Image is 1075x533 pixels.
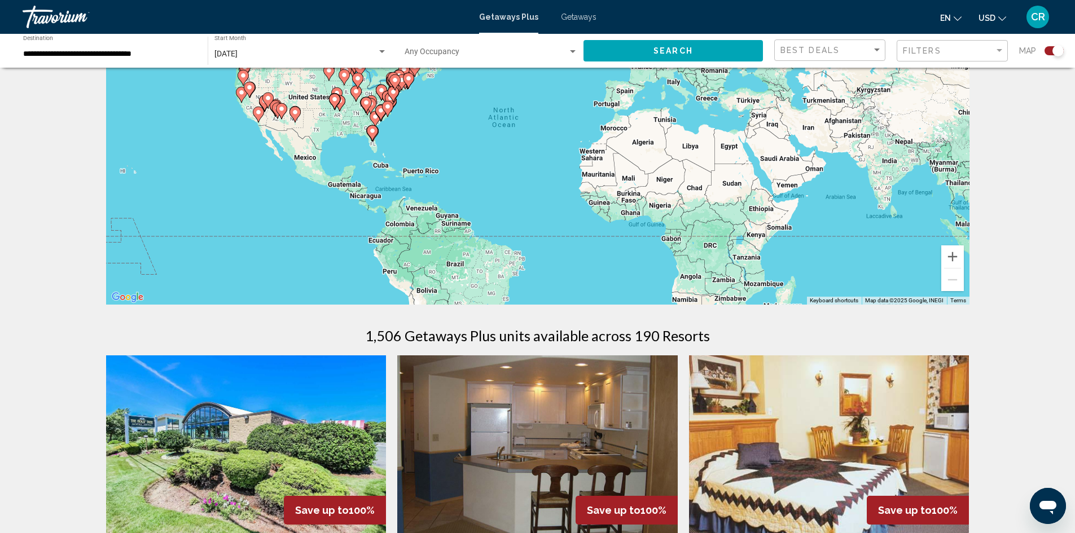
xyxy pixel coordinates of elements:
button: Change language [940,10,962,26]
button: Zoom out [941,268,964,291]
span: Save up to [587,504,640,516]
div: 100% [867,496,969,525]
button: Search [583,40,763,61]
span: Save up to [295,504,349,516]
img: Google [109,290,146,305]
button: User Menu [1023,5,1052,29]
button: Zoom in [941,245,964,268]
button: Keyboard shortcuts [810,297,858,305]
span: [DATE] [214,49,238,58]
a: Terms [950,297,966,303]
span: USD [979,14,995,23]
iframe: Button to launch messaging window [1030,488,1066,524]
mat-select: Sort by [780,46,882,55]
a: Getaways [561,12,596,21]
span: Best Deals [780,46,840,55]
button: Change currency [979,10,1006,26]
a: Getaways Plus [479,12,538,21]
a: Travorium [23,6,468,28]
span: Save up to [878,504,932,516]
span: Search [653,47,693,56]
a: Open this area in Google Maps (opens a new window) [109,290,146,305]
span: en [940,14,951,23]
span: Map data ©2025 Google, INEGI [865,297,944,303]
div: 100% [576,496,678,525]
span: Filters [903,46,941,55]
button: Filter [897,39,1008,63]
span: Map [1019,43,1036,59]
span: CR [1031,11,1045,23]
div: 100% [284,496,386,525]
h1: 1,506 Getaways Plus units available across 190 Resorts [365,327,710,344]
